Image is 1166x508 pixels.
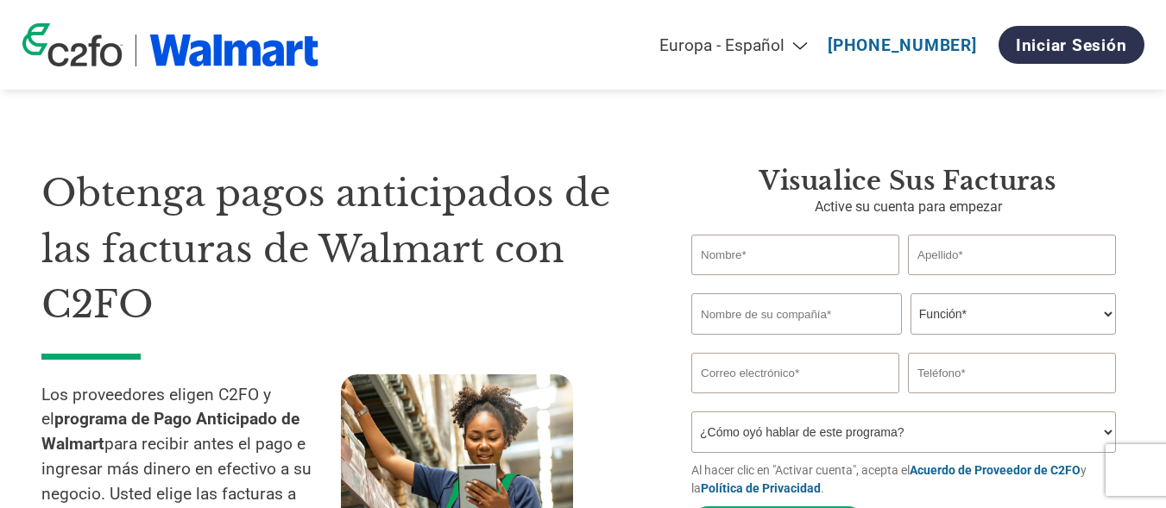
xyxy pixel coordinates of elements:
[691,197,1125,217] p: Active su cuenta para empezar
[691,166,1125,197] h3: Visualice sus facturas
[908,277,1116,286] div: Invalid last name or last name is too long
[691,395,899,405] div: Inavlid Email Address
[149,34,319,66] img: Walmart
[701,481,821,495] a: Política de Privacidad
[691,293,902,335] input: Nombre de su compañía*
[691,461,1125,498] p: Al hacer clic en "Activar cuenta", acepta el y la .
[691,235,899,275] input: Nombre*
[999,26,1144,64] a: Iniciar sesión
[908,353,1116,393] input: Teléfono*
[910,463,1081,477] a: Acuerdo de Proveedor de C2FO
[908,235,1116,275] input: Apellido*
[691,277,899,286] div: Invalid first name or first name is too long
[41,409,299,454] strong: programa de Pago Anticipado de Walmart
[22,23,123,66] img: c2fo logo
[41,166,640,333] h1: Obtenga pagos anticipados de las facturas de Walmart con C2FO
[691,353,899,393] input: Invalid Email format
[908,395,1116,405] div: Inavlid Phone Number
[911,293,1116,335] select: Title/Role
[691,336,1116,346] div: Invalid company name or company name is too long
[828,35,977,55] a: [PHONE_NUMBER]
